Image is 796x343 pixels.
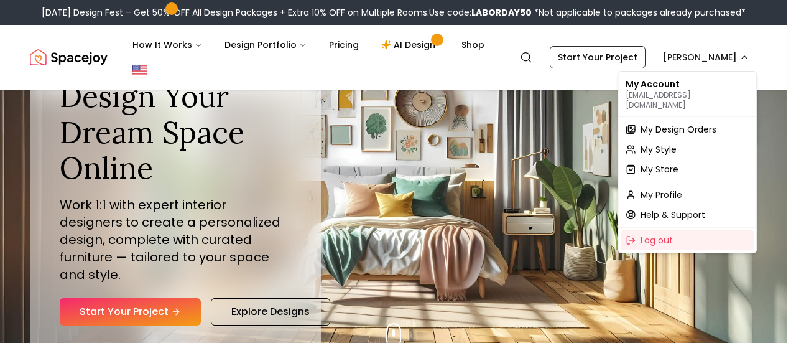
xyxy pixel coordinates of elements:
span: My Design Orders [641,123,716,136]
a: My Style [621,139,754,159]
span: Log out [641,234,673,247]
span: My Profile [641,189,682,201]
p: [EMAIL_ADDRESS][DOMAIN_NAME] [626,90,749,110]
a: My Store [621,159,754,179]
span: My Store [641,163,678,176]
span: Help & Support [641,209,705,221]
span: My Style [641,143,677,156]
a: My Profile [621,185,754,205]
a: Help & Support [621,205,754,225]
div: My Account [621,74,754,114]
div: [PERSON_NAME] [618,71,757,253]
a: My Design Orders [621,120,754,139]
